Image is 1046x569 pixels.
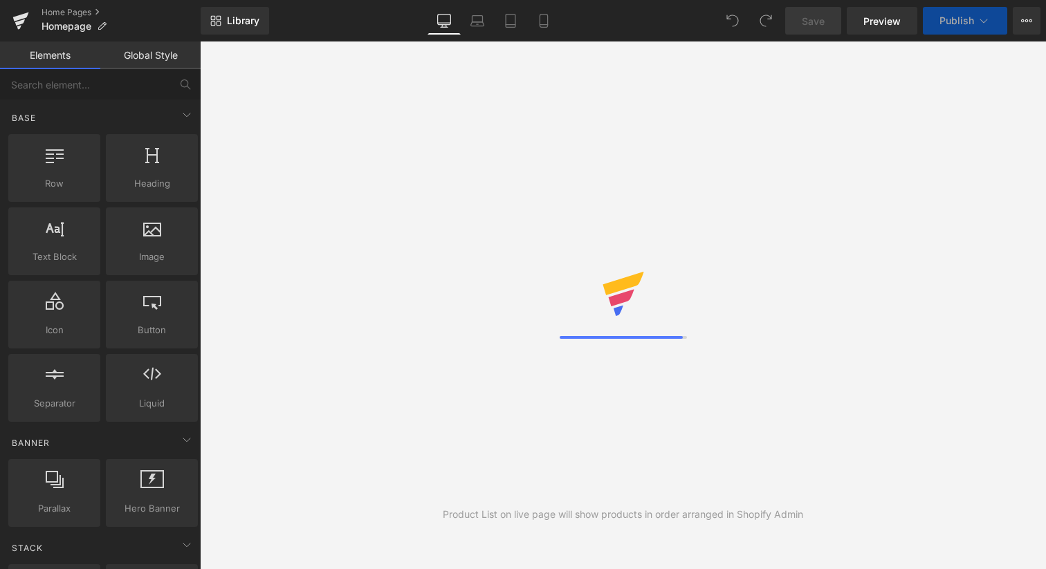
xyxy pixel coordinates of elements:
div: Product List on live page will show products in order arranged in Shopify Admin [443,507,803,522]
button: Publish [923,7,1007,35]
span: Image [110,250,194,264]
span: Hero Banner [110,501,194,516]
span: Banner [10,436,51,449]
a: Laptop [461,7,494,35]
a: Home Pages [42,7,201,18]
span: Text Block [12,250,96,264]
span: Liquid [110,396,194,411]
a: Desktop [428,7,461,35]
span: Library [227,15,259,27]
a: New Library [201,7,269,35]
span: Separator [12,396,96,411]
span: Save [802,14,825,28]
span: Base [10,111,37,124]
span: Preview [863,14,901,28]
a: Preview [847,7,917,35]
button: Redo [752,7,780,35]
span: Stack [10,541,44,554]
a: Tablet [494,7,527,35]
span: Heading [110,176,194,191]
a: Mobile [527,7,560,35]
span: Homepage [42,21,91,32]
button: More [1013,7,1040,35]
a: Global Style [100,41,201,69]
span: Icon [12,323,96,337]
button: Undo [719,7,746,35]
span: Row [12,176,96,191]
span: Publish [939,15,974,26]
span: Parallax [12,501,96,516]
span: Button [110,323,194,337]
